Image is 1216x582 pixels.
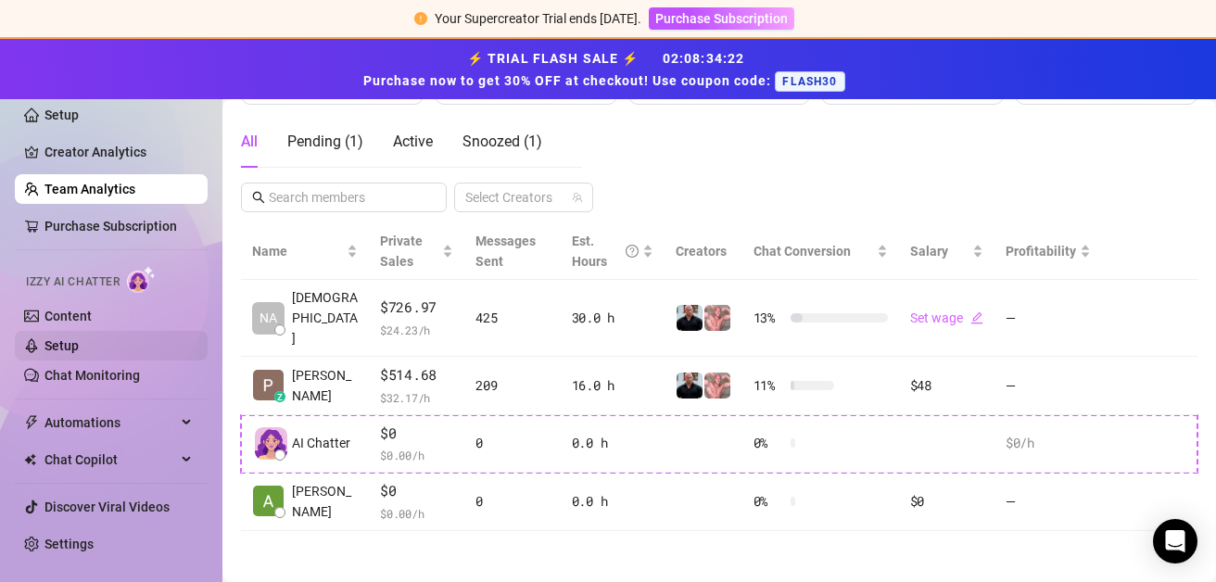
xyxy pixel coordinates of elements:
span: 13 % [754,308,783,328]
span: search [252,191,265,204]
span: [PERSON_NAME] [292,481,358,522]
div: Open Intercom Messenger [1153,519,1197,563]
img: Patty [253,370,284,400]
div: Pending ( 1 ) [287,131,363,153]
img: Alyk Matler [253,486,284,516]
span: Snoozed ( 1 ) [462,133,542,150]
img: izzy-ai-chatter-avatar-DDCN_rTZ.svg [255,427,287,460]
span: Your Supercreator Trial ends [DATE]. [435,11,641,26]
div: z [274,391,285,402]
div: All [241,131,258,153]
span: NA [260,308,277,328]
button: Purchase Subscription [649,7,794,30]
span: thunderbolt [24,415,39,430]
span: $ 0.00 /h [380,446,453,464]
img: White.Rhino [677,373,703,399]
span: Profitability [1006,244,1076,259]
a: Purchase Subscription [44,219,177,234]
span: [DEMOGRAPHIC_DATA] [292,287,358,348]
span: $0 [380,480,453,502]
img: White [704,305,730,331]
a: Content [44,309,92,323]
div: $48 [910,375,983,396]
span: exclamation-circle [414,12,427,25]
span: Chat Copilot [44,445,176,474]
span: Automations [44,408,176,437]
a: Settings [44,537,94,551]
a: Chat Monitoring [44,368,140,383]
span: $ 0.00 /h [380,504,453,523]
div: 0 [475,491,550,512]
a: Discover Viral Videos [44,500,170,514]
div: $0 [910,491,983,512]
img: Chat Copilot [24,453,36,466]
span: $ 32.17 /h [380,388,453,407]
div: 30.0 h [572,308,653,328]
span: Messages Sent [475,234,536,269]
span: Chat Conversion [754,244,851,259]
img: AI Chatter [127,266,156,293]
span: Name [252,241,343,261]
img: White.Rhino [677,305,703,331]
span: $514.68 [380,364,453,386]
span: Salary [910,244,948,259]
span: Izzy AI Chatter [26,273,120,291]
div: 0.0 h [572,491,653,512]
strong: ⚡ TRIAL FLASH SALE ⚡ [363,51,852,88]
strong: Purchase now to get 30% OFF at checkout! Use coupon code: [363,73,775,88]
a: Purchase Subscription [649,11,794,26]
span: Active [393,133,433,150]
span: $0 [380,423,453,445]
span: Purchase Subscription [655,11,788,26]
a: Set wageedit [910,310,983,325]
th: Creators [665,223,742,280]
div: $0 /h [1006,433,1091,453]
td: — [994,280,1102,357]
th: Name [241,223,369,280]
div: 425 [475,308,550,328]
span: $ 24.23 /h [380,321,453,339]
td: — [994,357,1102,415]
span: FLASH30 [775,71,844,92]
div: 0.0 h [572,433,653,453]
a: Setup [44,338,79,353]
span: 0 % [754,433,783,453]
span: 02 : 08 : 34 : 22 [663,51,745,66]
input: Search members [269,187,421,208]
span: [PERSON_NAME] [292,365,358,406]
span: Private Sales [380,234,423,269]
div: 16.0 h [572,375,653,396]
span: 0 % [754,491,783,512]
div: 209 [475,375,550,396]
span: team [572,192,583,203]
a: Team Analytics [44,182,135,196]
div: 0 [475,433,550,453]
span: question-circle [626,231,639,272]
a: Creator Analytics [44,137,193,167]
span: edit [970,311,983,324]
td: — [994,473,1102,531]
span: 11 % [754,375,783,396]
a: Setup [44,108,79,122]
span: $726.97 [380,297,453,319]
div: Est. Hours [572,231,639,272]
span: AI Chatter [292,433,350,453]
img: White [704,373,730,399]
